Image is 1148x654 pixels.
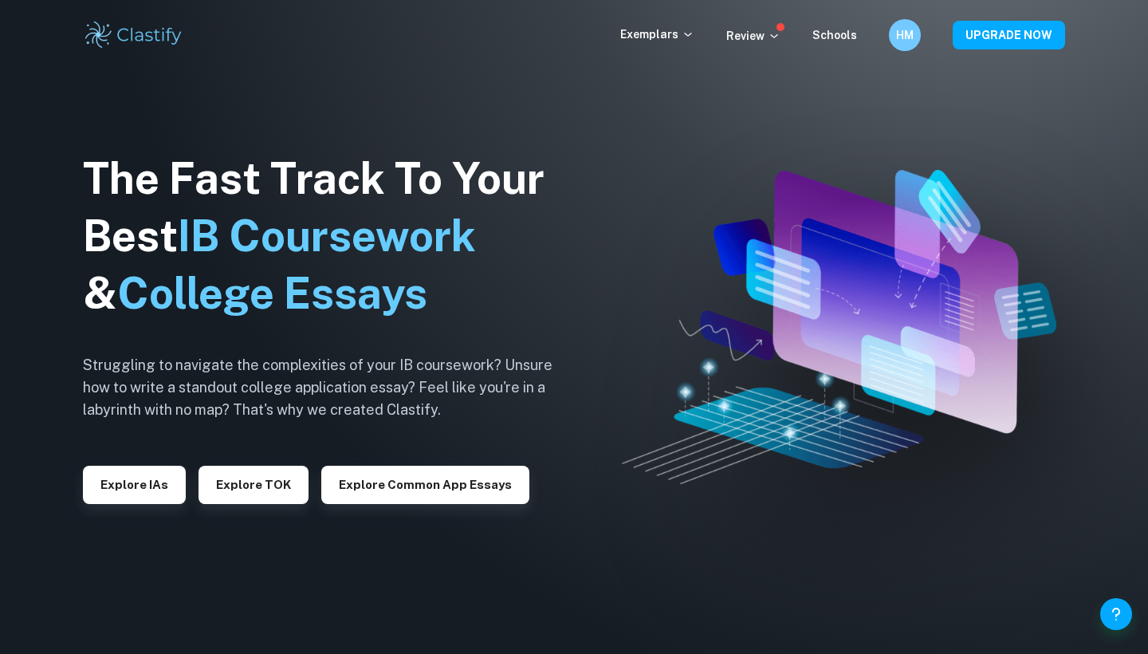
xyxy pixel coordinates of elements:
[83,19,184,51] img: Clastify logo
[812,29,857,41] a: Schools
[889,19,921,51] button: HM
[321,476,529,491] a: Explore Common App essays
[321,466,529,504] button: Explore Common App essays
[620,26,694,43] p: Exemplars
[178,211,476,261] span: IB Coursework
[726,27,780,45] p: Review
[83,354,577,421] h6: Struggling to navigate the complexities of your IB coursework? Unsure how to write a standout col...
[83,150,577,322] h1: The Fast Track To Your Best &
[896,26,914,44] h6: HM
[199,476,309,491] a: Explore TOK
[83,476,186,491] a: Explore IAs
[117,268,427,318] span: College Essays
[83,466,186,504] button: Explore IAs
[1100,598,1132,630] button: Help and Feedback
[953,21,1065,49] button: UPGRADE NOW
[199,466,309,504] button: Explore TOK
[622,170,1056,484] img: Clastify hero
